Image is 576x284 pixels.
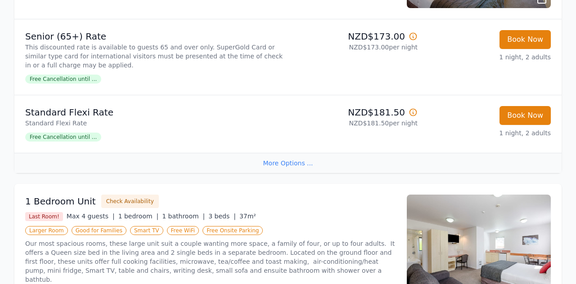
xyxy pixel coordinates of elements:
p: NZD$173.00 [292,30,418,43]
p: NZD$181.50 per night [292,119,418,128]
span: 3 beds | [208,213,236,220]
span: Larger Room [25,226,68,235]
span: Free Cancellation until ... [25,133,101,142]
span: Last Room! [25,212,63,221]
span: Free Cancellation until ... [25,75,101,84]
span: Smart TV [130,226,163,235]
button: Book Now [499,30,551,49]
h3: 1 Bedroom Unit [25,195,96,208]
button: Check Availability [101,195,159,208]
span: 1 bedroom | [118,213,159,220]
span: 1 bathroom | [162,213,205,220]
button: Book Now [499,106,551,125]
span: Good for Families [72,226,126,235]
span: Free WiFi [167,226,199,235]
p: NZD$181.50 [292,106,418,119]
span: Max 4 guests | [67,213,115,220]
p: Standard Flexi Rate [25,106,284,119]
p: 1 night, 2 adults [425,53,551,62]
p: 1 night, 2 adults [425,129,551,138]
div: More Options ... [14,153,562,173]
p: NZD$173.00 per night [292,43,418,52]
span: Free Onsite Parking [202,226,263,235]
p: Standard Flexi Rate [25,119,284,128]
p: Our most spacious rooms, these large unit suit a couple wanting more space, a family of four, or ... [25,239,396,284]
p: This discounted rate is available to guests 65 and over only. SuperGold Card or similar type card... [25,43,284,70]
p: Senior (65+) Rate [25,30,284,43]
span: 37m² [239,213,256,220]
